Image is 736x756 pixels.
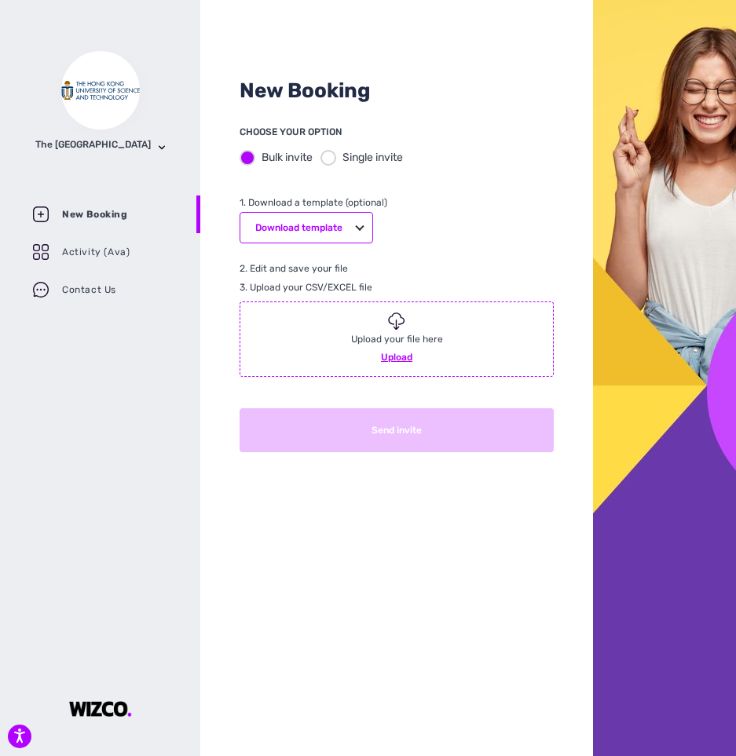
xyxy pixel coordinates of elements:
[159,144,165,151] img: chevron.5429b6f7.svg
[240,212,373,243] button: Download template
[351,334,443,344] p: Upload your file here
[69,701,132,717] img: IauMAAAAASUVORK5CYII=
[240,408,554,452] button: Send invite
[31,243,50,261] img: dashboard-menu.95417094.svg
[240,193,554,212] p: 1. Download a template (optional)
[240,122,554,141] p: CHOOSE YOUR OPTION
[262,149,313,166] div: Bulk invite
[381,348,412,367] p: Upload
[31,205,50,224] img: booking-menu.9b7fd395.svg
[240,79,554,104] h2: New Booking
[342,149,403,166] div: Single invite
[35,139,151,150] h3: The [GEOGRAPHIC_DATA]
[31,280,50,299] img: contact-us-menu.69139232.svg
[61,81,140,100] img: company_logo.svg
[240,278,554,297] p: 3. Upload your CSV/EXCEL file
[240,259,554,278] p: 2. Edit and save your file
